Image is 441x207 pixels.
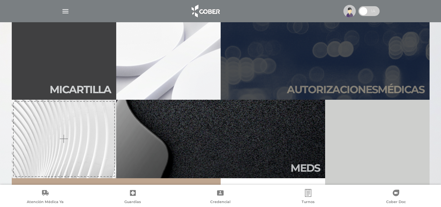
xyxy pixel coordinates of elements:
a: Meds [116,100,325,178]
h2: Mi car tilla [50,83,111,96]
span: Guardias [124,199,141,205]
a: Autorizacionesmédicas [221,21,430,100]
h2: Meds [291,162,320,174]
a: Turnos [264,189,352,206]
a: Guardias [89,189,177,206]
span: Turnos [302,199,315,205]
a: Atención Médica Ya [1,189,89,206]
span: Credencial [210,199,230,205]
a: Cober Doc [352,189,440,206]
img: Cober_menu-lines-white.svg [61,7,70,15]
a: Credencial [177,189,264,206]
span: Cober Doc [386,199,406,205]
a: Micartilla [12,21,116,100]
h2: Autori zaciones médicas [287,83,424,96]
span: Atención Médica Ya [27,199,64,205]
img: profile-placeholder.svg [343,5,356,17]
img: logo_cober_home-white.png [188,3,222,19]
